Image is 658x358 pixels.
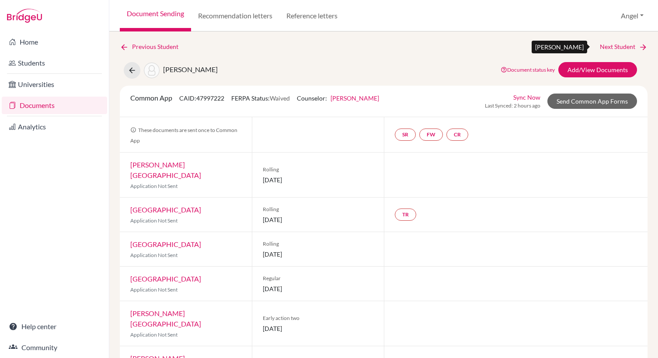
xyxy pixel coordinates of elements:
span: Application Not Sent [130,286,178,293]
span: Application Not Sent [130,252,178,258]
a: [PERSON_NAME] [331,94,379,102]
span: Waived [270,94,290,102]
span: [PERSON_NAME] [163,65,218,73]
span: Application Not Sent [130,331,178,338]
span: [DATE] [263,324,373,333]
a: CR [446,129,468,141]
a: FW [419,129,443,141]
a: [GEOGRAPHIC_DATA] [130,240,201,248]
span: Regular [263,275,373,282]
button: Angel [617,7,648,24]
a: Students [2,54,107,72]
span: FERPA Status: [231,94,290,102]
a: TR [395,209,416,221]
span: Rolling [263,205,373,213]
a: Help center [2,318,107,335]
span: [DATE] [263,284,373,293]
a: Send Common App Forms [547,94,637,109]
a: Previous Student [120,42,185,52]
span: Application Not Sent [130,217,178,224]
a: [GEOGRAPHIC_DATA] [130,205,201,214]
span: Counselor: [297,94,379,102]
span: [DATE] [263,175,373,184]
span: [DATE] [263,215,373,224]
a: Home [2,33,107,51]
span: Common App [130,94,172,102]
a: SR [395,129,416,141]
a: Universities [2,76,107,93]
span: These documents are sent once to Common App [130,127,237,144]
div: [PERSON_NAME] [532,41,587,53]
span: Application Not Sent [130,183,178,189]
a: Community [2,339,107,356]
a: [GEOGRAPHIC_DATA] [130,275,201,283]
a: [PERSON_NAME][GEOGRAPHIC_DATA] [130,309,201,328]
a: Add/View Documents [558,62,637,77]
span: Rolling [263,240,373,248]
a: Sync Now [513,93,540,102]
img: Bridge-U [7,9,42,23]
a: Next Student [600,42,648,52]
a: [PERSON_NAME][GEOGRAPHIC_DATA] [130,160,201,179]
a: Analytics [2,118,107,136]
a: Document status key [501,66,555,73]
a: Documents [2,97,107,114]
span: Early action two [263,314,373,322]
span: [DATE] [263,250,373,259]
span: CAID: 47997222 [179,94,224,102]
span: Rolling [263,166,373,174]
span: Last Synced: 2 hours ago [485,102,540,110]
